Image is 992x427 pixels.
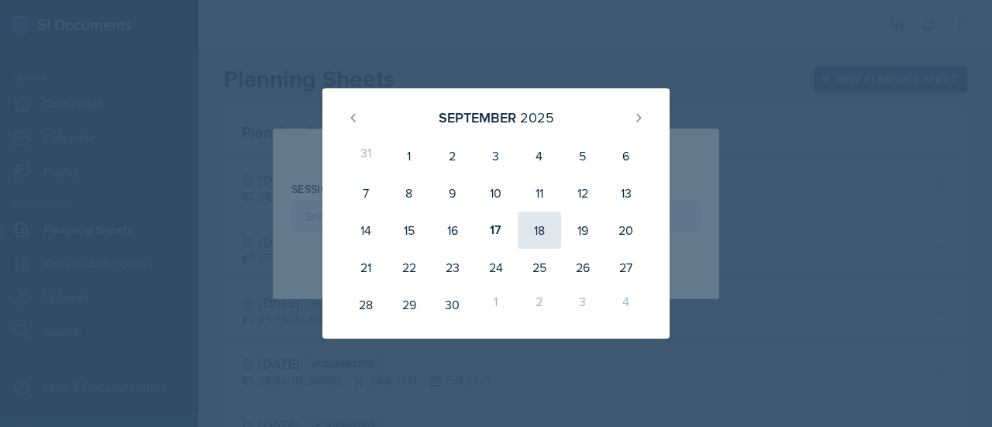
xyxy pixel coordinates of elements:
[344,174,387,212] div: 7
[474,174,518,212] div: 10
[344,249,387,286] div: 21
[431,137,474,174] div: 2
[518,249,561,286] div: 25
[518,137,561,174] div: 4
[604,286,648,323] div: 4
[431,249,474,286] div: 23
[518,212,561,249] div: 18
[561,174,604,212] div: 12
[431,286,474,323] div: 30
[604,137,648,174] div: 6
[387,174,431,212] div: 8
[474,286,518,323] div: 1
[518,286,561,323] div: 2
[604,174,648,212] div: 13
[604,212,648,249] div: 20
[431,174,474,212] div: 9
[561,137,604,174] div: 5
[344,137,387,174] div: 31
[561,249,604,286] div: 26
[439,107,516,128] div: September
[387,249,431,286] div: 22
[344,286,387,323] div: 28
[387,212,431,249] div: 15
[520,107,554,128] div: 2025
[387,137,431,174] div: 1
[561,286,604,323] div: 3
[431,212,474,249] div: 16
[474,249,518,286] div: 24
[604,249,648,286] div: 27
[474,137,518,174] div: 3
[561,212,604,249] div: 19
[518,174,561,212] div: 11
[387,286,431,323] div: 29
[474,212,518,249] div: 17
[344,212,387,249] div: 14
